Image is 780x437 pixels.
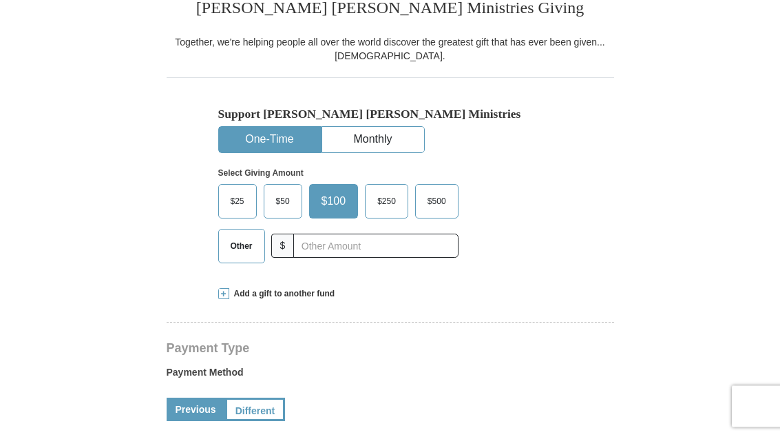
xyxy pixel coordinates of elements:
[218,108,562,122] h5: Support [PERSON_NAME] [PERSON_NAME] Ministries
[225,398,286,422] a: Different
[167,36,614,63] div: Together, we're helping people all over the world discover the greatest gift that has ever been g...
[322,128,424,153] button: Monthly
[271,234,295,258] span: $
[167,398,225,422] a: Previous
[370,192,403,212] span: $250
[421,192,453,212] span: $500
[167,343,614,354] h4: Payment Type
[315,192,353,212] span: $100
[293,234,458,258] input: Other Amount
[218,169,304,179] strong: Select Giving Amount
[224,192,251,212] span: $25
[219,128,321,153] button: One-Time
[229,289,335,301] span: Add a gift to another fund
[224,236,260,257] span: Other
[167,366,614,387] label: Payment Method
[269,192,297,212] span: $50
